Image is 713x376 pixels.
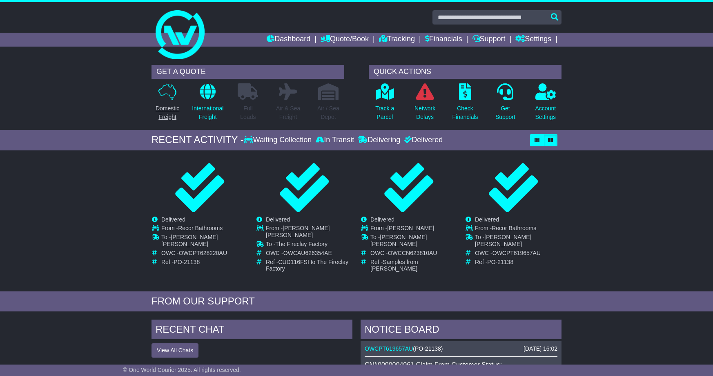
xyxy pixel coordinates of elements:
span: [PERSON_NAME] [387,225,434,231]
td: To - [475,234,561,250]
p: Full Loads [238,104,258,121]
span: [PERSON_NAME] [PERSON_NAME] [161,234,218,247]
p: Air & Sea Freight [276,104,300,121]
span: OWCPT628220AU [179,250,227,256]
a: AccountSettings [535,83,557,126]
a: CheckFinancials [452,83,479,126]
span: [PERSON_NAME] [PERSON_NAME] [370,234,427,247]
a: Dashboard [267,33,310,47]
span: [PERSON_NAME] [PERSON_NAME] [475,234,531,247]
td: Ref - [266,259,352,273]
span: Samples from [PERSON_NAME] [370,259,418,272]
span: PO-21138 [174,259,200,265]
div: Delivered [402,136,443,145]
span: Recor Bathrooms [178,225,223,231]
td: OWC - [266,250,352,259]
span: Recor Bathrooms [492,225,536,231]
td: Ref - [370,259,457,273]
span: OWCCN623810AU [388,250,437,256]
a: Financials [425,33,462,47]
p: International Freight [192,104,223,121]
td: OWC - [161,250,247,259]
div: GET A QUOTE [152,65,344,79]
span: Delivered [370,216,394,223]
td: OWC - [475,250,561,259]
td: To - [266,241,352,250]
p: Domestic Freight [156,104,179,121]
span: © One World Courier 2025. All rights reserved. [123,367,241,373]
a: Tracking [379,33,415,47]
a: InternationalFreight [192,83,224,126]
span: Delivered [266,216,290,223]
span: OWCPT619657AU [492,250,541,256]
button: View All Chats [152,343,198,358]
div: FROM OUR SUPPORT [152,295,561,307]
div: ( ) [365,345,557,352]
div: Waiting Collection [244,136,314,145]
div: NOTICE BOARD [361,320,561,342]
p: Get Support [495,104,515,121]
td: To - [370,234,457,250]
p: Track a Parcel [375,104,394,121]
a: OWCPT619657AU [365,345,413,352]
a: Track aParcel [375,83,394,126]
td: From - [266,225,352,241]
a: Quote/Book [321,33,369,47]
span: The Fireclay Factory [275,241,328,247]
a: DomesticFreight [155,83,180,126]
div: In Transit [314,136,356,145]
td: From - [370,225,457,234]
a: GetSupport [495,83,516,126]
p: Check Financials [452,104,478,121]
td: From - [475,225,561,234]
div: Delivering [356,136,402,145]
span: PO-21138 [415,345,441,352]
span: Delivered [161,216,185,223]
span: Delivered [475,216,499,223]
span: CUD116FSI to The Fireclay Factory [266,259,348,272]
a: Support [472,33,506,47]
div: [DATE] 16:02 [524,345,557,352]
a: Settings [515,33,551,47]
td: Ref - [161,259,247,266]
p: Air / Sea Depot [317,104,339,121]
td: From - [161,225,247,234]
div: RECENT CHAT [152,320,352,342]
td: Ref - [475,259,561,266]
td: To - [161,234,247,250]
div: QUICK ACTIONS [369,65,561,79]
span: OWCAU626354AE [283,250,332,256]
p: Network Delays [414,104,435,121]
p: Account Settings [535,104,556,121]
div: RECENT ACTIVITY - [152,134,244,146]
td: OWC - [370,250,457,259]
span: PO-21138 [487,259,513,265]
a: NetworkDelays [414,83,436,126]
span: [PERSON_NAME] [PERSON_NAME] [266,225,330,238]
